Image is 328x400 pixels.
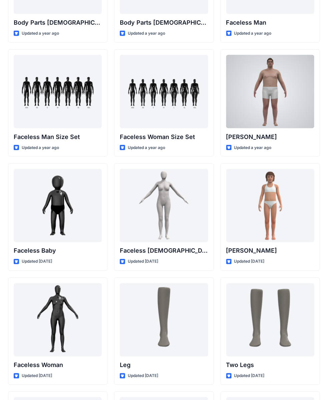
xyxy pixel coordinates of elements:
[128,258,158,265] p: Updated [DATE]
[14,361,102,370] p: Faceless Woman
[226,169,314,242] a: Emily
[14,246,102,256] p: Faceless Baby
[120,283,208,357] a: Leg
[226,18,314,27] p: Faceless Man
[226,246,314,256] p: [PERSON_NAME]
[234,30,272,37] p: Updated a year ago
[226,132,314,142] p: [PERSON_NAME]
[234,144,272,151] p: Updated a year ago
[128,144,165,151] p: Updated a year ago
[14,18,102,27] p: Body Parts [DEMOGRAPHIC_DATA]
[22,30,59,37] p: Updated a year ago
[234,258,265,265] p: Updated [DATE]
[14,169,102,242] a: Faceless Baby
[234,373,265,380] p: Updated [DATE]
[120,18,208,27] p: Body Parts [DEMOGRAPHIC_DATA]
[14,55,102,128] a: Faceless Man Size Set
[226,55,314,128] a: Joseph
[120,55,208,128] a: Faceless Woman Size Set
[120,169,208,242] a: Faceless Female CN Lite
[22,144,59,151] p: Updated a year ago
[22,373,52,380] p: Updated [DATE]
[128,373,158,380] p: Updated [DATE]
[226,361,314,370] p: Two Legs
[22,258,52,265] p: Updated [DATE]
[120,132,208,142] p: Faceless Woman Size Set
[120,361,208,370] p: Leg
[226,283,314,357] a: Two Legs
[128,30,165,37] p: Updated a year ago
[14,283,102,357] a: Faceless Woman
[120,246,208,256] p: Faceless [DEMOGRAPHIC_DATA] CN Lite
[14,132,102,142] p: Faceless Man Size Set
